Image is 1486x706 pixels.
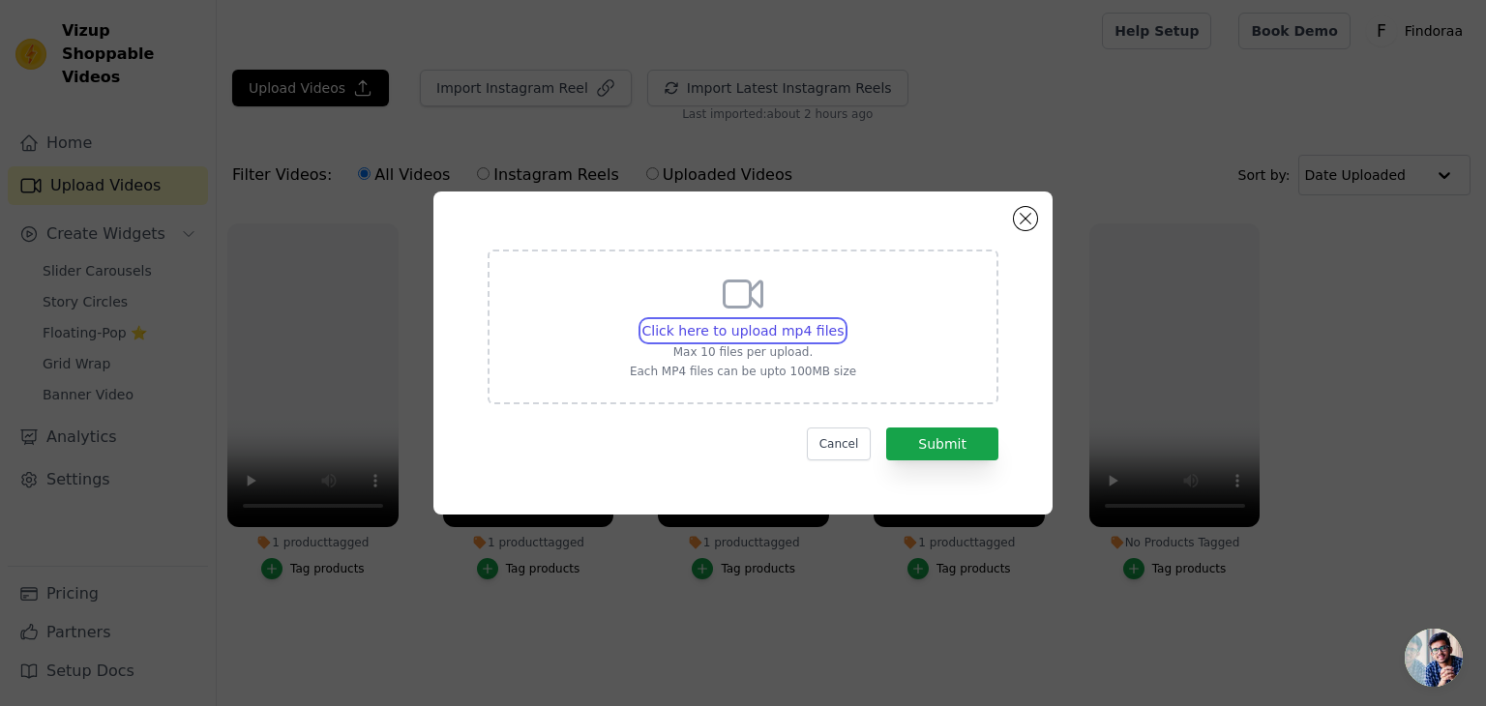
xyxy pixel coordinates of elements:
[642,323,845,338] span: Click here to upload mp4 files
[807,427,872,460] button: Cancel
[1405,629,1463,687] a: Open chat
[630,364,856,379] p: Each MP4 files can be upto 100MB size
[886,427,998,460] button: Submit
[1014,207,1037,230] button: Close modal
[630,344,856,360] p: Max 10 files per upload.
